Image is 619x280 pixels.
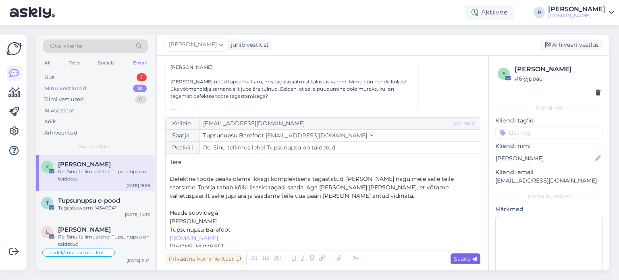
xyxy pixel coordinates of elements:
[463,120,477,127] div: BCC
[46,200,49,206] span: T
[170,243,223,250] span: [PHONE_NUMBER]
[96,58,116,68] div: Socials
[203,131,373,140] button: Tupsunupsu Barefoot [EMAIL_ADDRESS][DOMAIN_NAME]
[170,158,181,166] span: Tere
[77,143,114,150] span: Minu vestlused
[165,253,244,264] div: Privaatne kommentaar
[495,176,603,185] p: [EMAIL_ADDRESS][DOMAIN_NAME]
[133,85,147,93] div: 10
[495,193,603,200] div: [PERSON_NAME]
[58,197,120,204] span: Tupsunupsu e-pood
[67,58,81,68] div: Web
[170,209,218,216] span: Heade soovidega
[170,107,412,136] div: Kõike head,
[170,226,231,233] span: Tupsunupsu Barefoot
[125,212,150,218] div: [DATE] 14:33
[169,40,217,49] span: [PERSON_NAME]
[515,64,600,74] div: [PERSON_NAME]
[44,107,74,115] div: AI Assistent
[170,78,412,100] div: [PERSON_NAME] nüüd täpsemalt aru, mis tagasisaatmist takistas varem. Nimelt on nende küljest üks ...
[548,6,614,19] a: [PERSON_NAME][DOMAIN_NAME]
[58,161,111,168] span: Kaspar Lauri
[50,42,82,50] span: Otsi kliente
[166,118,200,129] div: Kellele
[44,129,77,137] div: Arhiveeritud
[46,229,49,235] span: L
[166,142,200,153] div: Pealkiri
[127,257,150,263] div: [DATE] 11:14
[495,127,603,139] input: Lisa tag
[540,39,602,50] div: Arhiveeri vestlus
[58,204,150,212] div: Tagastusvorm "#34004"
[495,205,603,214] p: Märkmed
[44,73,54,81] div: Uus
[170,234,218,242] a: [DOMAIN_NAME]
[495,168,603,176] p: Kliendi email
[170,64,412,78] div: [PERSON_NAME]
[170,175,455,199] span: Defektne toode peaks olema ikkagi komplektsena tagastatud, [PERSON_NAME] nagu meie selle teile sa...
[135,95,147,104] div: 0
[200,142,480,153] input: Write subject here...
[496,154,594,163] input: Lisa nimi
[58,168,150,183] div: Re: Sinu tellimus lehel Tupsunupsu on täidetud
[465,5,514,20] div: Aktiivne
[137,73,147,81] div: 1
[58,233,150,248] div: Re: Sinu tellimus lehel Tupsunupsu on täidetud
[548,12,605,19] div: [DOMAIN_NAME]
[534,7,545,18] div: R
[46,164,49,170] span: K
[200,118,452,129] input: Recepient...
[548,6,605,12] div: [PERSON_NAME]
[6,41,22,56] img: Askly Logo
[495,104,603,112] div: Kliendi info
[495,142,603,150] p: Kliendi nimi
[452,120,463,127] div: CC
[44,95,84,104] div: Tiimi vestlused
[58,226,111,233] span: Liis Ella
[125,183,150,189] div: [DATE] 16:56
[44,85,86,93] div: Minu vestlused
[131,58,148,68] div: Email
[46,250,111,255] span: mudeli/suuruse nõu küsimine
[170,218,218,225] span: [PERSON_NAME]
[228,41,269,49] div: juhib vestlust
[515,74,600,83] div: # 6iyjppac
[44,118,56,126] div: Kõik
[503,71,505,77] span: 6
[454,255,477,262] span: Saada
[495,116,603,125] p: Kliendi tag'id
[43,58,52,68] div: All
[203,132,264,139] span: Tupsunupsu Barefoot
[166,130,200,141] div: Saatja
[266,132,367,139] span: [EMAIL_ADDRESS][DOMAIN_NAME]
